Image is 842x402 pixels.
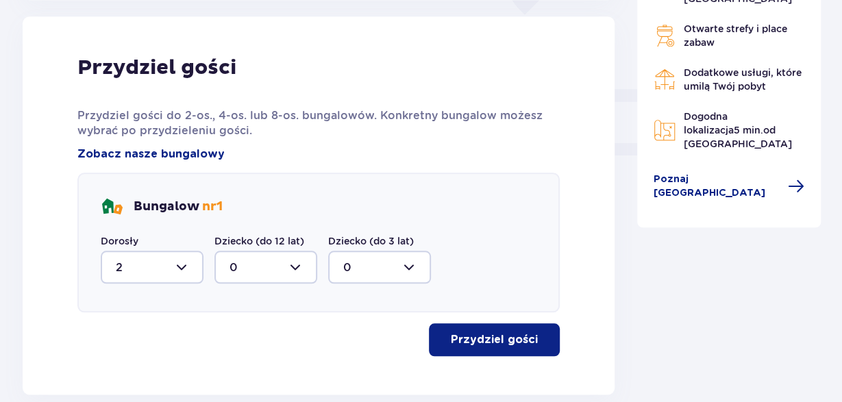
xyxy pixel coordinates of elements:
[101,196,123,218] img: bungalows Icon
[654,25,676,47] img: Grill Icon
[654,173,804,200] a: Poznaj [GEOGRAPHIC_DATA]
[734,125,763,136] span: 5 min.
[654,68,676,90] img: Restaurant Icon
[654,119,676,141] img: Map Icon
[429,323,560,356] button: Przydziel gości
[77,108,560,138] p: Przydziel gości do 2-os., 4-os. lub 8-os. bungalowów. Konkretny bungalow możesz wybrać po przydzi...
[101,234,138,248] label: Dorosły
[77,147,225,162] a: Zobacz nasze bungalowy
[328,234,414,248] label: Dziecko (do 3 lat)
[451,332,538,347] p: Przydziel gości
[214,234,304,248] label: Dziecko (do 12 lat)
[77,55,236,81] p: Przydziel gości
[684,23,787,48] span: Otwarte strefy i place zabaw
[684,111,792,149] span: Dogodna lokalizacja od [GEOGRAPHIC_DATA]
[684,67,802,92] span: Dodatkowe usługi, które umilą Twój pobyt
[134,199,223,215] p: Bungalow
[654,173,780,200] span: Poznaj [GEOGRAPHIC_DATA]
[202,199,223,214] span: nr 1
